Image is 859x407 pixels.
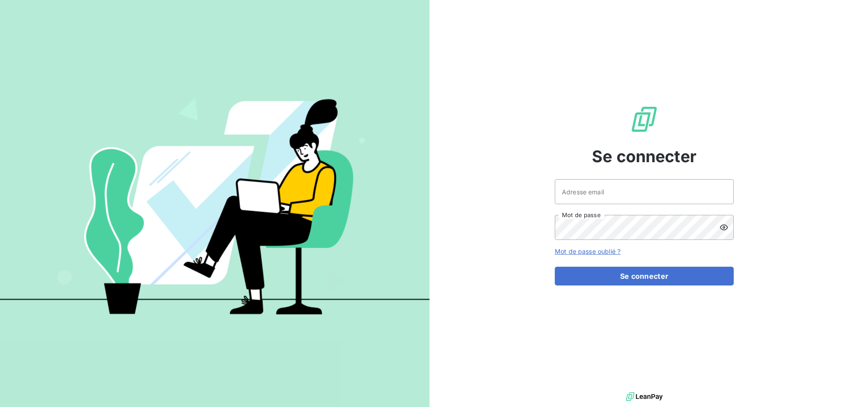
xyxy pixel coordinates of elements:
input: placeholder [555,179,734,204]
a: Mot de passe oublié ? [555,248,621,255]
span: Se connecter [592,144,697,168]
button: Se connecter [555,267,734,285]
img: Logo LeanPay [630,105,659,134]
img: logo [626,390,663,403]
